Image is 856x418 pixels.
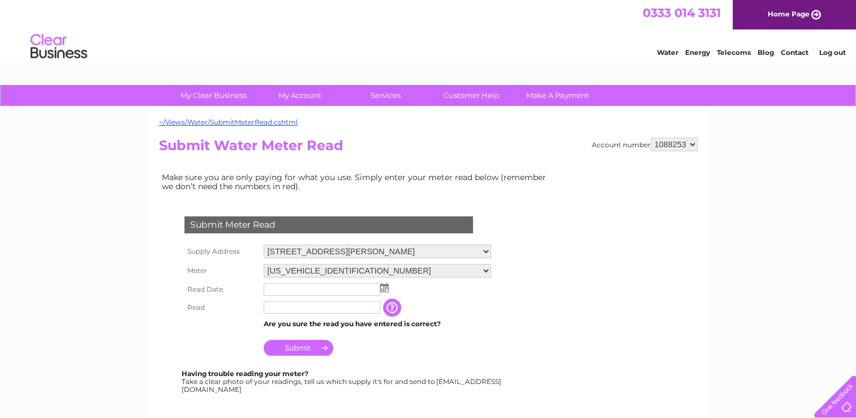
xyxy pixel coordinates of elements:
div: Clear Business is a trading name of Verastar Limited (registered in [GEOGRAPHIC_DATA] No. 3667643... [161,6,696,55]
a: Telecoms [717,48,751,57]
h2: Submit Water Meter Read [159,138,698,159]
input: Submit [264,340,333,356]
th: Read Date [182,280,261,298]
b: Having trouble reading your meter? [182,369,308,378]
a: Energy [685,48,710,57]
div: Account number [592,138,698,151]
a: Customer Help [425,85,518,106]
input: Information [383,298,403,317]
td: Are you sure the read you have entered is correct? [261,317,494,331]
img: ... [380,283,389,292]
img: logo.png [30,29,88,64]
th: Meter [182,261,261,280]
a: Services [339,85,432,106]
a: Log out [819,48,845,57]
td: Make sure you are only paying for what you use. Simply enter your meter read below (remember we d... [159,170,555,194]
a: Water [657,48,678,57]
a: My Clear Business [167,85,260,106]
a: Blog [758,48,774,57]
a: 0333 014 3131 [643,6,721,20]
a: Make A Payment [511,85,604,106]
div: Take a clear photo of your readings, tell us which supply it's for and send to [EMAIL_ADDRESS][DO... [182,370,503,393]
div: Submit Meter Read [184,216,473,233]
th: Read [182,298,261,317]
a: ~/Views/Water/SubmitMeterRead.cshtml [159,118,298,126]
th: Supply Address [182,242,261,261]
a: Contact [781,48,808,57]
a: My Account [253,85,346,106]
